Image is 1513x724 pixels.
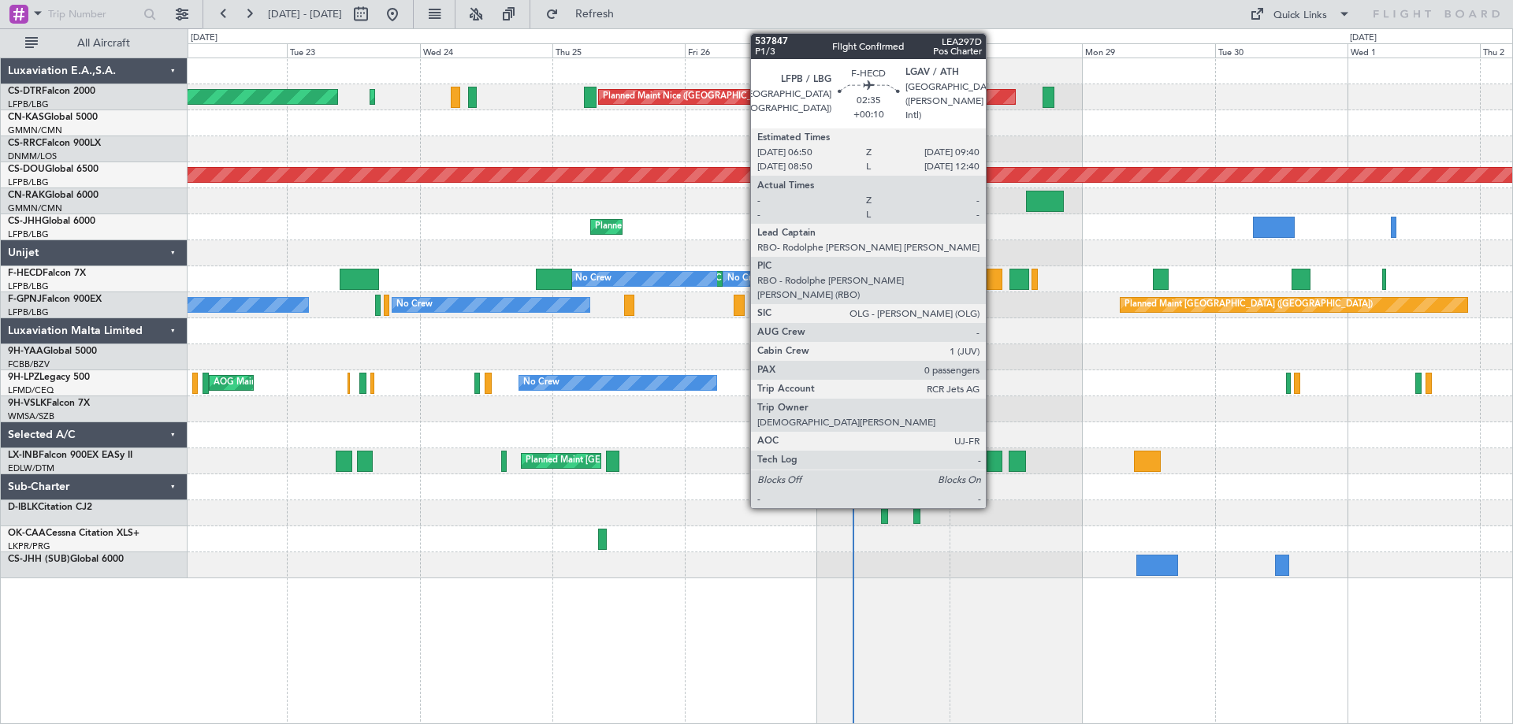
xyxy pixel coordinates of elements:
a: D-IBLKCitation CJ2 [8,503,92,512]
span: OK-CAA [8,529,46,538]
input: Trip Number [48,2,139,26]
span: CS-RRC [8,139,42,148]
div: No Crew [523,371,559,395]
a: DNMM/LOS [8,150,57,162]
div: Thu 25 [552,43,685,58]
a: GMMN/CMN [8,124,62,136]
span: LX-INB [8,451,39,460]
span: CS-DOU [8,165,45,174]
div: AOG Maint Cannes (Mandelieu) [214,371,340,395]
span: CN-KAS [8,113,44,122]
div: [DATE] [191,32,217,45]
a: LFMD/CEQ [8,384,54,396]
a: 9H-YAAGlobal 5000 [8,347,97,356]
a: LFPB/LBG [8,280,49,292]
a: F-GPNJFalcon 900EX [8,295,102,304]
button: Quick Links [1242,2,1359,27]
div: Planned Maint [GEOGRAPHIC_DATA] ([GEOGRAPHIC_DATA]) [1125,293,1373,317]
span: CS-DTR [8,87,42,96]
div: Planned Maint Sofia [374,85,455,109]
a: LFPB/LBG [8,228,49,240]
span: CS-JHH [8,217,42,226]
span: CS-JHH (SUB) [8,555,70,564]
a: CS-DTRFalcon 2000 [8,87,95,96]
div: Fri 26 [685,43,817,58]
button: Refresh [538,2,633,27]
span: D-IBLK [8,503,38,512]
div: Planned Maint [GEOGRAPHIC_DATA] ([GEOGRAPHIC_DATA]) [595,215,843,239]
a: CS-JHH (SUB)Global 6000 [8,555,124,564]
a: 9H-VSLKFalcon 7X [8,399,90,408]
span: Refresh [562,9,628,20]
div: No Crew [575,267,612,291]
span: 9H-LPZ [8,373,39,382]
div: Sat 27 [817,43,950,58]
div: Tue 30 [1215,43,1348,58]
a: CN-RAKGlobal 6000 [8,191,99,200]
button: All Aircraft [17,31,171,56]
span: 9H-VSLK [8,399,46,408]
span: All Aircraft [41,38,166,49]
a: LKPR/PRG [8,540,50,552]
div: No Crew [396,293,433,317]
a: FCBB/BZV [8,358,50,370]
div: Quick Links [1273,8,1327,24]
div: Wed 1 [1348,43,1480,58]
a: EDLW/DTM [8,462,54,474]
div: Mon 22 [154,43,287,58]
div: Wed 24 [420,43,552,58]
div: Mon 29 [1082,43,1214,58]
div: No Crew [727,267,764,291]
span: 9H-YAA [8,347,43,356]
span: F-HECD [8,269,43,278]
a: LFPB/LBG [8,98,49,110]
div: [DATE] [1350,32,1377,45]
a: LFPB/LBG [8,306,49,318]
a: CS-RRCFalcon 900LX [8,139,101,148]
a: GMMN/CMN [8,202,62,214]
span: F-GPNJ [8,295,42,304]
a: F-HECDFalcon 7X [8,269,86,278]
div: Planned Maint Nice ([GEOGRAPHIC_DATA]) [603,85,779,109]
a: CN-KASGlobal 5000 [8,113,98,122]
span: [DATE] - [DATE] [268,7,342,21]
div: Planned Maint [GEOGRAPHIC_DATA] ([GEOGRAPHIC_DATA]) [526,449,774,473]
div: Tue 23 [287,43,419,58]
div: Sun 28 [950,43,1082,58]
a: LX-INBFalcon 900EX EASy II [8,451,132,460]
a: LFPB/LBG [8,176,49,188]
a: WMSA/SZB [8,410,54,422]
a: OK-CAACessna Citation XLS+ [8,529,139,538]
span: CN-RAK [8,191,45,200]
a: CS-DOUGlobal 6500 [8,165,99,174]
a: CS-JHHGlobal 6000 [8,217,95,226]
a: 9H-LPZLegacy 500 [8,373,90,382]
